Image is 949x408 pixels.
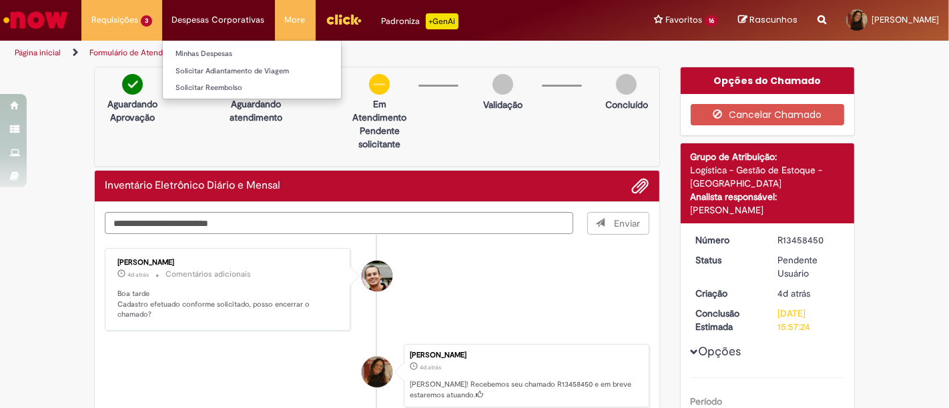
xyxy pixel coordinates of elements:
h2: Inventário Eletrônico Diário e Mensal Histórico de tíquete [105,180,280,192]
img: click_logo_yellow_360x200.png [326,9,362,29]
p: Aguardando Aprovação [100,97,165,124]
div: [DATE] 15:57:24 [777,307,840,333]
li: Maria Clara Maia Barros De Oliveira Cabral [105,344,649,408]
button: Cancelar Chamado [691,104,845,125]
img: circle-minus.png [369,74,390,95]
img: img-circle-grey.png [616,74,637,95]
img: img-circle-grey.png [493,74,513,95]
a: Solicitar Reembolso [163,81,341,95]
span: More [285,13,306,27]
ul: Trilhas de página [10,41,623,65]
div: Logística - Gestão de Estoque - [GEOGRAPHIC_DATA] [691,163,845,190]
div: Pendente Usuário [777,253,840,280]
div: R13458450 [777,233,840,247]
time: 28/08/2025 14:57:20 [777,287,810,299]
small: Comentários adicionais [166,269,251,280]
p: Em Atendimento [347,97,412,124]
p: [PERSON_NAME]! Recebemos seu chamado R13458450 e em breve estaremos atuando. [410,379,642,400]
p: Pendente solicitante [347,124,412,151]
dt: Número [686,233,768,247]
div: [PERSON_NAME] [691,203,845,217]
p: +GenAi [426,13,458,29]
span: Favoritos [665,13,702,27]
div: [PERSON_NAME] [117,259,340,267]
div: Analista responsável: [691,190,845,203]
span: Despesas Corporativas [172,13,265,27]
a: Rascunhos [738,14,798,27]
dt: Criação [686,287,768,300]
div: Thomas Menoncello Fernandes [362,261,392,291]
p: Concluído [605,98,648,111]
time: 28/08/2025 14:57:20 [420,363,441,371]
textarea: Digite sua mensagem aqui... [105,212,573,234]
div: Maria Clara Maia Barros De Oliveira Cabral [362,357,392,387]
ul: Despesas Corporativas [162,40,342,99]
div: Padroniza [382,13,458,29]
img: ServiceNow [1,7,70,33]
div: Grupo de Atribuição: [691,150,845,163]
p: Validação [483,98,523,111]
b: Período [691,395,723,407]
span: 16 [705,15,718,27]
span: Rascunhos [749,13,798,26]
span: Requisições [91,13,138,27]
button: Adicionar anexos [632,177,649,195]
span: 4d atrás [777,287,810,299]
div: 28/08/2025 14:57:20 [777,287,840,300]
p: Aguardando atendimento [224,97,288,124]
dt: Status [686,253,768,267]
a: Solicitar Adiantamento de Viagem [163,64,341,79]
span: 4d atrás [127,271,149,279]
a: Minhas Despesas [163,47,341,61]
span: 4d atrás [420,363,441,371]
span: 3 [141,15,152,27]
span: [PERSON_NAME] [872,14,939,25]
p: Boa tarde Cadastro efetuado conforme solicitado, posso encerrar o chamado? [117,289,340,320]
dt: Conclusão Estimada [686,307,768,333]
a: Página inicial [15,47,61,58]
img: check-circle-green.png [122,74,143,95]
a: Formulário de Atendimento [89,47,188,58]
time: 28/08/2025 15:44:38 [127,271,149,279]
div: [PERSON_NAME] [410,351,642,359]
div: Opções do Chamado [681,67,855,94]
